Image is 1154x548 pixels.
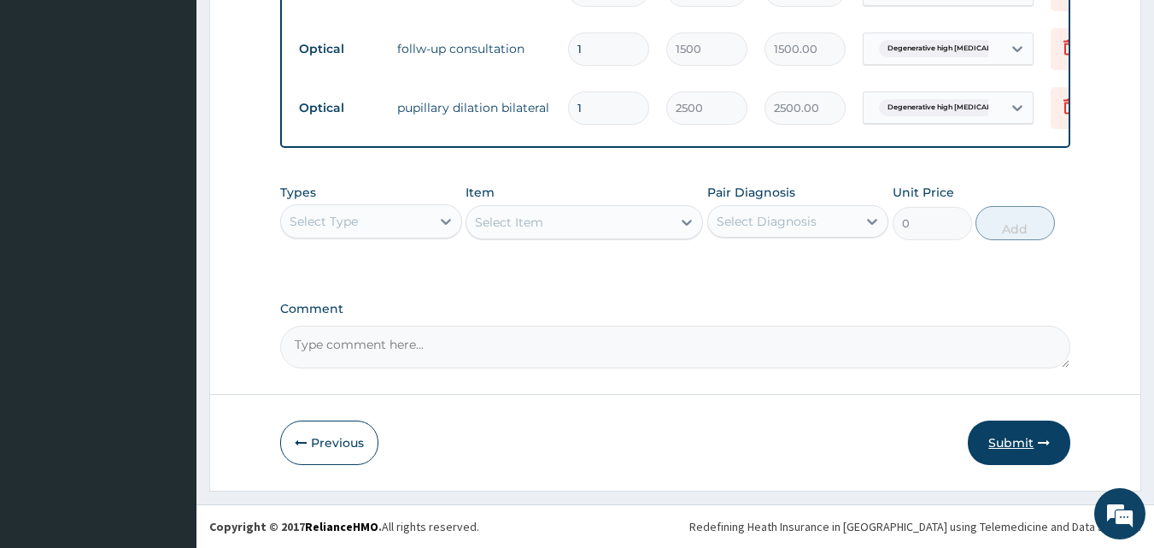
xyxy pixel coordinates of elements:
[209,519,382,534] strong: Copyright © 2017 .
[280,186,316,200] label: Types
[89,96,287,118] div: Chat with us now
[290,92,389,124] td: Optical
[879,99,1026,116] span: Degenerative high [MEDICAL_DATA]
[975,206,1055,240] button: Add
[689,518,1141,535] div: Redefining Heath Insurance in [GEOGRAPHIC_DATA] using Telemedicine and Data Science!
[968,421,1070,465] button: Submit
[99,165,236,338] span: We're online!
[290,33,389,65] td: Optical
[196,504,1154,548] footer: All rights reserved.
[466,184,495,201] label: Item
[305,519,378,534] a: RelianceHMO
[879,40,1026,57] span: Degenerative high [MEDICAL_DATA]
[280,9,321,50] div: Minimize live chat window
[32,85,69,128] img: d_794563401_company_1708531726252_794563401
[280,421,378,465] button: Previous
[707,184,795,201] label: Pair Diagnosis
[9,366,325,426] textarea: Type your message and hit 'Enter'
[389,91,559,125] td: pupillary dilation bilateral
[280,302,1071,316] label: Comment
[893,184,954,201] label: Unit Price
[717,213,817,230] div: Select Diagnosis
[290,213,358,230] div: Select Type
[389,32,559,66] td: follw-up consultation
